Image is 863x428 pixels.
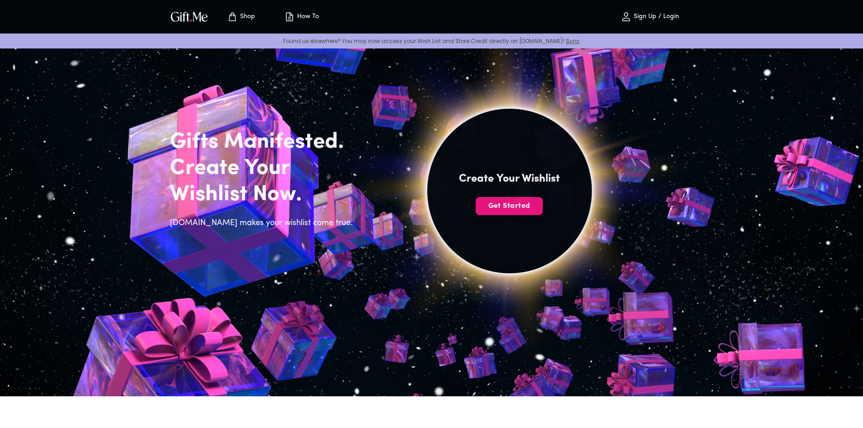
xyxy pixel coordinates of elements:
[284,11,295,22] img: how-to.svg
[295,13,319,21] p: How To
[605,2,695,31] button: Sign Up / Login
[459,172,560,186] h4: Create Your Wishlist
[7,37,856,45] p: Found us elsewhere? You may now access your Wish List and Store Credit directly on [DOMAIN_NAME]!
[306,8,713,394] img: hero_sun.png
[277,2,327,31] button: How To
[238,13,255,21] p: Shop
[170,182,358,208] h2: Wishlist Now.
[632,13,679,21] p: Sign Up / Login
[216,2,266,31] button: Store page
[566,37,580,45] a: Sync
[476,201,543,211] span: Get Started
[476,197,543,215] button: Get Started
[170,217,358,230] h6: [DOMAIN_NAME] makes your wishlist come true.
[169,10,210,23] img: GiftMe Logo
[170,129,358,155] h2: Gifts Manifested.
[170,155,358,182] h2: Create Your
[168,11,211,22] button: GiftMe Logo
